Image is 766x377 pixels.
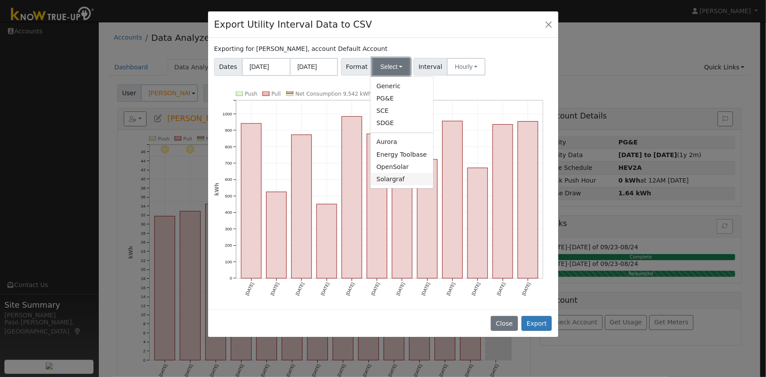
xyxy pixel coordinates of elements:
[521,316,552,331] button: Export
[521,282,532,296] text: [DATE]
[222,111,232,116] text: 1000
[446,282,456,296] text: [DATE]
[225,259,232,264] text: 100
[493,124,513,278] rect: onclick=""
[266,192,286,278] rect: onclick=""
[342,116,362,278] rect: onclick=""
[370,105,433,117] a: SCE
[245,282,255,296] text: [DATE]
[225,128,232,133] text: 900
[370,136,433,148] a: Aurora
[396,282,406,296] text: [DATE]
[214,183,220,196] text: kWh
[214,18,372,32] h4: Export Utility Interval Data to CSV
[345,282,355,296] text: [DATE]
[370,282,380,296] text: [DATE]
[471,282,481,296] text: [DATE]
[225,194,232,198] text: 500
[370,148,433,161] a: Energy Toolbase
[341,58,373,75] span: Format
[370,161,433,173] a: OpenSolar
[225,226,232,231] text: 300
[491,316,518,331] button: Close
[496,282,506,296] text: [DATE]
[291,135,312,278] rect: onclick=""
[225,210,232,215] text: 400
[316,204,337,278] rect: onclick=""
[370,117,433,129] a: SDGE
[225,161,232,165] text: 700
[270,282,280,296] text: [DATE]
[417,159,438,278] rect: onclick=""
[442,121,463,279] rect: onclick=""
[225,243,232,248] text: 200
[225,177,232,182] text: 600
[370,80,433,92] a: Generic
[320,282,330,296] text: [DATE]
[447,58,485,75] button: Hourly
[370,173,433,185] a: Solargraf
[225,144,232,149] text: 800
[518,121,538,278] rect: onclick=""
[468,168,488,279] rect: onclick=""
[543,18,555,30] button: Close
[414,58,447,75] span: Interval
[295,91,372,97] text: Net Consumption 9,542 kWh
[245,91,258,97] text: Push
[214,58,242,76] span: Dates
[295,282,305,296] text: [DATE]
[372,58,410,75] button: Select
[392,172,412,279] rect: onclick=""
[230,276,232,281] text: 0
[214,44,388,54] label: Exporting for [PERSON_NAME], account Default Account
[421,282,431,296] text: [DATE]
[370,92,433,104] a: PG&E
[241,123,261,278] rect: onclick=""
[367,134,387,278] rect: onclick=""
[271,91,281,97] text: Pull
